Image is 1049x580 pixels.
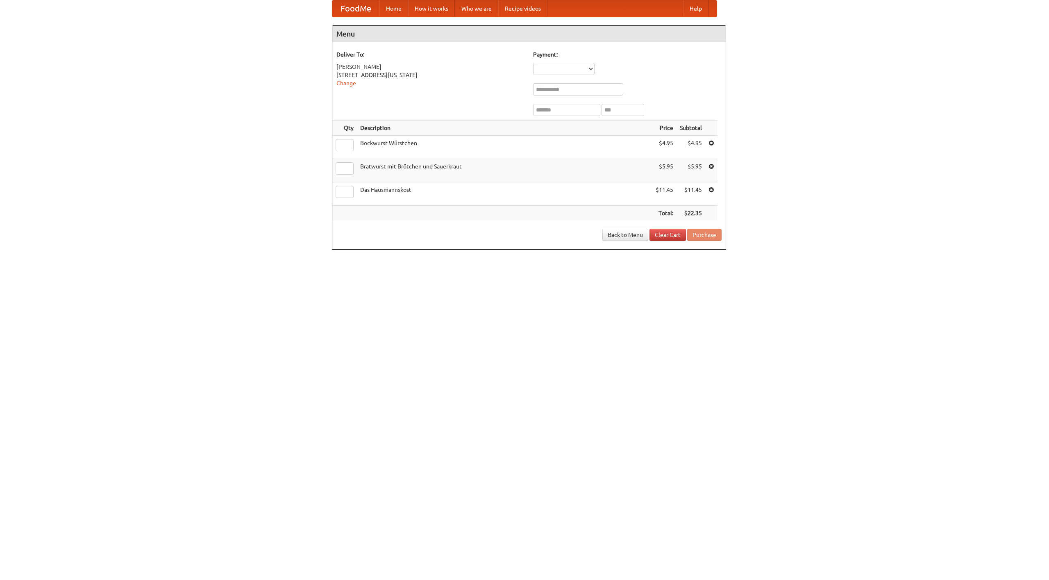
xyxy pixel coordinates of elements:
[652,182,677,206] td: $11.45
[677,182,705,206] td: $11.45
[357,182,652,206] td: Das Hausmannskost
[379,0,408,17] a: Home
[677,206,705,221] th: $22.35
[602,229,648,241] a: Back to Menu
[332,121,357,136] th: Qty
[649,229,686,241] a: Clear Cart
[332,26,726,42] h4: Menu
[683,0,708,17] a: Help
[336,80,356,86] a: Change
[408,0,455,17] a: How it works
[336,50,525,59] h5: Deliver To:
[498,0,547,17] a: Recipe videos
[677,121,705,136] th: Subtotal
[332,0,379,17] a: FoodMe
[687,229,722,241] button: Purchase
[336,71,525,79] div: [STREET_ADDRESS][US_STATE]
[677,136,705,159] td: $4.95
[455,0,498,17] a: Who we are
[652,206,677,221] th: Total:
[357,159,652,182] td: Bratwurst mit Brötchen und Sauerkraut
[652,136,677,159] td: $4.95
[652,121,677,136] th: Price
[652,159,677,182] td: $5.95
[677,159,705,182] td: $5.95
[357,136,652,159] td: Bockwurst Würstchen
[336,63,525,71] div: [PERSON_NAME]
[533,50,722,59] h5: Payment:
[357,121,652,136] th: Description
